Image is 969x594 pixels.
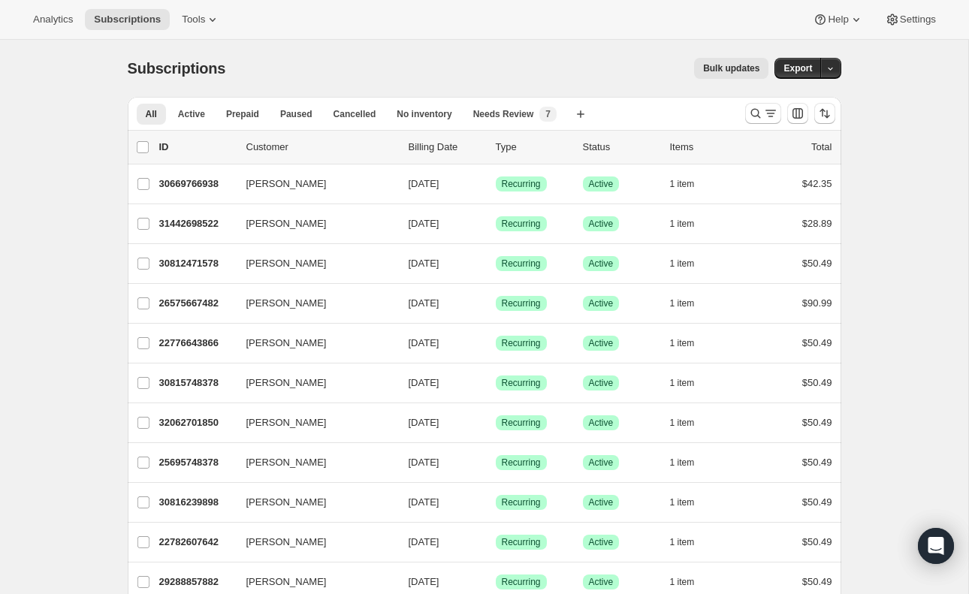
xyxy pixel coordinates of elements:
span: Recurring [502,576,541,588]
span: Active [589,178,614,190]
button: [PERSON_NAME] [237,530,388,554]
button: [PERSON_NAME] [237,172,388,196]
span: Active [589,377,614,389]
span: 1 item [670,258,695,270]
span: 1 item [670,576,695,588]
button: [PERSON_NAME] [237,451,388,475]
span: [PERSON_NAME] [246,256,327,271]
span: Settings [900,14,936,26]
span: No inventory [397,108,451,120]
button: Help [804,9,872,30]
div: 30669766938[PERSON_NAME][DATE]SuccessRecurringSuccessActive1 item$42.35 [159,173,832,194]
button: [PERSON_NAME] [237,252,388,276]
span: Recurring [502,218,541,230]
span: [DATE] [409,536,439,547]
button: Tools [173,9,229,30]
p: Billing Date [409,140,484,155]
button: [PERSON_NAME] [237,371,388,395]
span: Paused [280,108,312,120]
button: 1 item [670,253,711,274]
button: 1 item [670,293,711,314]
span: [DATE] [409,258,439,269]
span: $50.49 [802,258,832,269]
span: All [146,108,157,120]
span: [PERSON_NAME] [246,495,327,510]
p: 30669766938 [159,176,234,191]
span: $42.35 [802,178,832,189]
span: [DATE] [409,377,439,388]
span: 1 item [670,377,695,389]
span: Help [828,14,848,26]
span: [PERSON_NAME] [246,176,327,191]
div: 30815748378[PERSON_NAME][DATE]SuccessRecurringSuccessActive1 item$50.49 [159,372,832,393]
div: 29288857882[PERSON_NAME][DATE]SuccessRecurringSuccessActive1 item$50.49 [159,571,832,592]
span: [DATE] [409,496,439,508]
span: Active [589,496,614,508]
span: Recurring [502,258,541,270]
p: 29288857882 [159,574,234,589]
p: 30815748378 [159,375,234,390]
span: [PERSON_NAME] [246,455,327,470]
span: Active [589,457,614,469]
span: Recurring [502,337,541,349]
button: Search and filter results [745,103,781,124]
p: 25695748378 [159,455,234,470]
span: [DATE] [409,457,439,468]
p: Status [583,140,658,155]
span: [PERSON_NAME] [246,415,327,430]
button: 1 item [670,532,711,553]
span: $50.49 [802,496,832,508]
span: Active [589,576,614,588]
button: 1 item [670,213,711,234]
span: Subscriptions [128,60,226,77]
div: 30812471578[PERSON_NAME][DATE]SuccessRecurringSuccessActive1 item$50.49 [159,253,832,274]
span: Active [178,108,205,120]
p: 32062701850 [159,415,234,430]
span: Export [783,62,812,74]
span: 1 item [670,178,695,190]
div: 25695748378[PERSON_NAME][DATE]SuccessRecurringSuccessActive1 item$50.49 [159,452,832,473]
span: Active [589,258,614,270]
button: [PERSON_NAME] [237,570,388,594]
span: Tools [182,14,205,26]
span: [DATE] [409,417,439,428]
span: $50.49 [802,377,832,388]
span: 1 item [670,337,695,349]
span: 1 item [670,457,695,469]
button: [PERSON_NAME] [237,291,388,315]
div: 30816239898[PERSON_NAME][DATE]SuccessRecurringSuccessActive1 item$50.49 [159,492,832,513]
button: Bulk updates [694,58,768,79]
span: 7 [545,108,551,120]
span: [PERSON_NAME] [246,216,327,231]
p: Total [811,140,832,155]
p: Customer [246,140,397,155]
div: 32062701850[PERSON_NAME][DATE]SuccessRecurringSuccessActive1 item$50.49 [159,412,832,433]
span: [DATE] [409,297,439,309]
span: Active [589,417,614,429]
button: [PERSON_NAME] [237,212,388,236]
span: [DATE] [409,337,439,348]
p: 22776643866 [159,336,234,351]
span: Cancelled [334,108,376,120]
button: 1 item [670,372,711,393]
button: 1 item [670,412,711,433]
button: [PERSON_NAME] [237,490,388,514]
div: Open Intercom Messenger [918,528,954,564]
span: Analytics [33,14,73,26]
span: [DATE] [409,576,439,587]
span: Recurring [502,178,541,190]
button: 1 item [670,333,711,354]
button: Subscriptions [85,9,170,30]
button: Settings [876,9,945,30]
span: 1 item [670,297,695,309]
span: Prepaid [226,108,259,120]
div: 26575667482[PERSON_NAME][DATE]SuccessRecurringSuccessActive1 item$90.99 [159,293,832,314]
button: Create new view [569,104,593,125]
div: 22776643866[PERSON_NAME][DATE]SuccessRecurringSuccessActive1 item$50.49 [159,333,832,354]
div: 31442698522[PERSON_NAME][DATE]SuccessRecurringSuccessActive1 item$28.89 [159,213,832,234]
button: 1 item [670,571,711,592]
button: Sort the results [814,103,835,124]
span: [DATE] [409,218,439,229]
button: Customize table column order and visibility [787,103,808,124]
span: $90.99 [802,297,832,309]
